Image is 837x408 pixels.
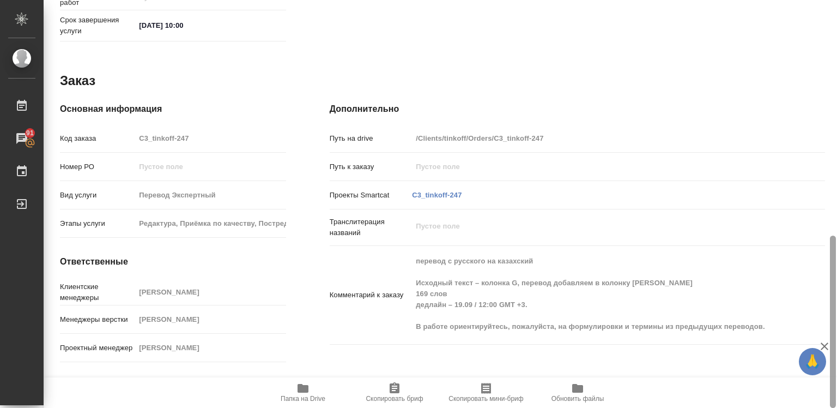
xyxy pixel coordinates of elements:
[330,290,413,301] p: Комментарий к заказу
[60,255,286,268] h4: Ответственные
[60,15,135,37] p: Срок завершения услуги
[532,377,623,408] button: Обновить файлы
[60,161,135,172] p: Номер РО
[60,218,135,229] p: Этапы услуги
[60,314,135,325] p: Менеджеры верстки
[135,187,286,203] input: Пустое поле
[803,350,822,373] span: 🙏
[330,161,413,172] p: Путь к заказу
[135,284,286,300] input: Пустое поле
[330,103,825,116] h4: Дополнительно
[20,128,40,139] span: 91
[135,340,286,356] input: Пустое поле
[60,133,135,144] p: Код заказа
[60,190,135,201] p: Вид услуги
[135,17,231,33] input: ✎ Введи что-нибудь
[330,133,413,144] p: Путь на drive
[60,103,286,116] h4: Основная информация
[135,311,286,327] input: Пустое поле
[440,377,532,408] button: Скопировать мини-бриф
[281,395,325,403] span: Папка на Drive
[257,377,349,408] button: Папка на Drive
[551,395,604,403] span: Обновить файлы
[412,159,784,175] input: Пустое поле
[448,395,523,403] span: Скопировать мини-бриф
[135,130,286,146] input: Пустое поле
[60,72,95,89] h2: Заказ
[412,130,784,146] input: Пустое поле
[60,343,135,353] p: Проектный менеджер
[330,217,413,238] p: Транслитерация названий
[135,159,286,175] input: Пустое поле
[366,395,423,403] span: Скопировать бриф
[799,348,826,375] button: 🙏
[60,281,135,303] p: Клиентские менеджеры
[412,191,462,199] a: C3_tinkoff-247
[412,252,784,336] textarea: перевод с русского на казахский Исходный текст – колонка G, перевод добавляем в колонку [PERSON_N...
[3,125,41,152] a: 91
[330,190,413,201] p: Проекты Smartcat
[135,215,286,231] input: Пустое поле
[349,377,440,408] button: Скопировать бриф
